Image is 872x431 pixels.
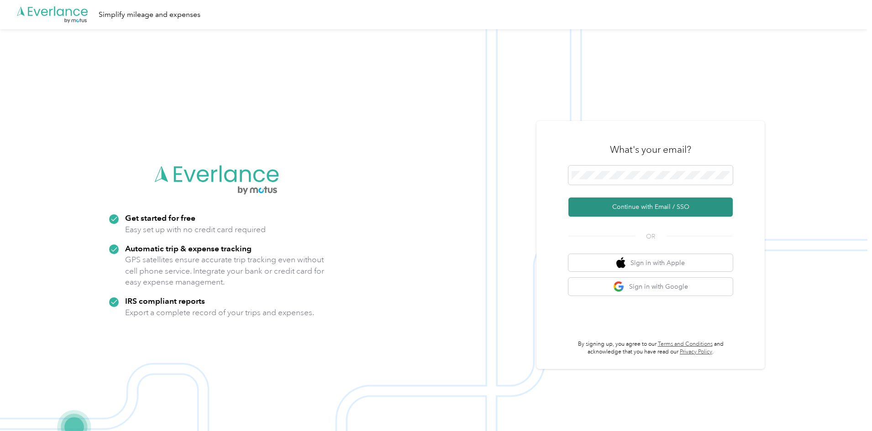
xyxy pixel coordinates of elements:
[635,232,667,241] span: OR
[680,348,712,355] a: Privacy Policy
[610,143,691,156] h3: What's your email?
[125,296,205,306] strong: IRS compliant reports
[568,340,733,356] p: By signing up, you agree to our and acknowledge that you have read our .
[125,213,195,223] strong: Get started for free
[99,9,200,21] div: Simplify mileage and expenses
[568,254,733,272] button: apple logoSign in with Apple
[616,257,625,269] img: apple logo
[125,224,266,235] p: Easy set up with no credit card required
[658,341,713,348] a: Terms and Conditions
[125,254,325,288] p: GPS satellites ensure accurate trip tracking even without cell phone service. Integrate your bank...
[613,281,625,292] img: google logo
[125,244,252,253] strong: Automatic trip & expense tracking
[568,197,733,217] button: Continue with Email / SSO
[125,307,314,318] p: Export a complete record of your trips and expenses.
[568,278,733,296] button: google logoSign in with Google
